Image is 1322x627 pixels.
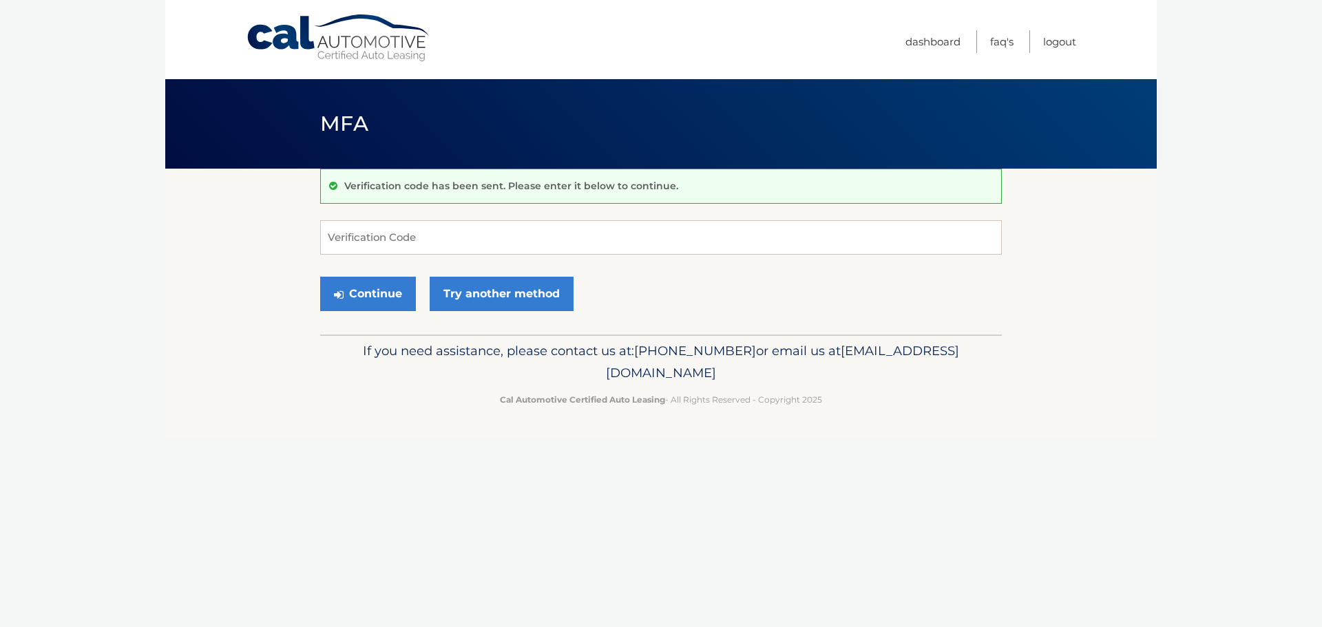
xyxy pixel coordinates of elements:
span: MFA [320,111,368,136]
strong: Cal Automotive Certified Auto Leasing [500,394,665,405]
a: Dashboard [905,30,961,53]
p: If you need assistance, please contact us at: or email us at [329,340,993,384]
button: Continue [320,277,416,311]
p: Verification code has been sent. Please enter it below to continue. [344,180,678,192]
a: Cal Automotive [246,14,432,63]
span: [EMAIL_ADDRESS][DOMAIN_NAME] [606,343,959,381]
span: [PHONE_NUMBER] [634,343,756,359]
a: Try another method [430,277,574,311]
a: FAQ's [990,30,1014,53]
p: - All Rights Reserved - Copyright 2025 [329,392,993,407]
input: Verification Code [320,220,1002,255]
a: Logout [1043,30,1076,53]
